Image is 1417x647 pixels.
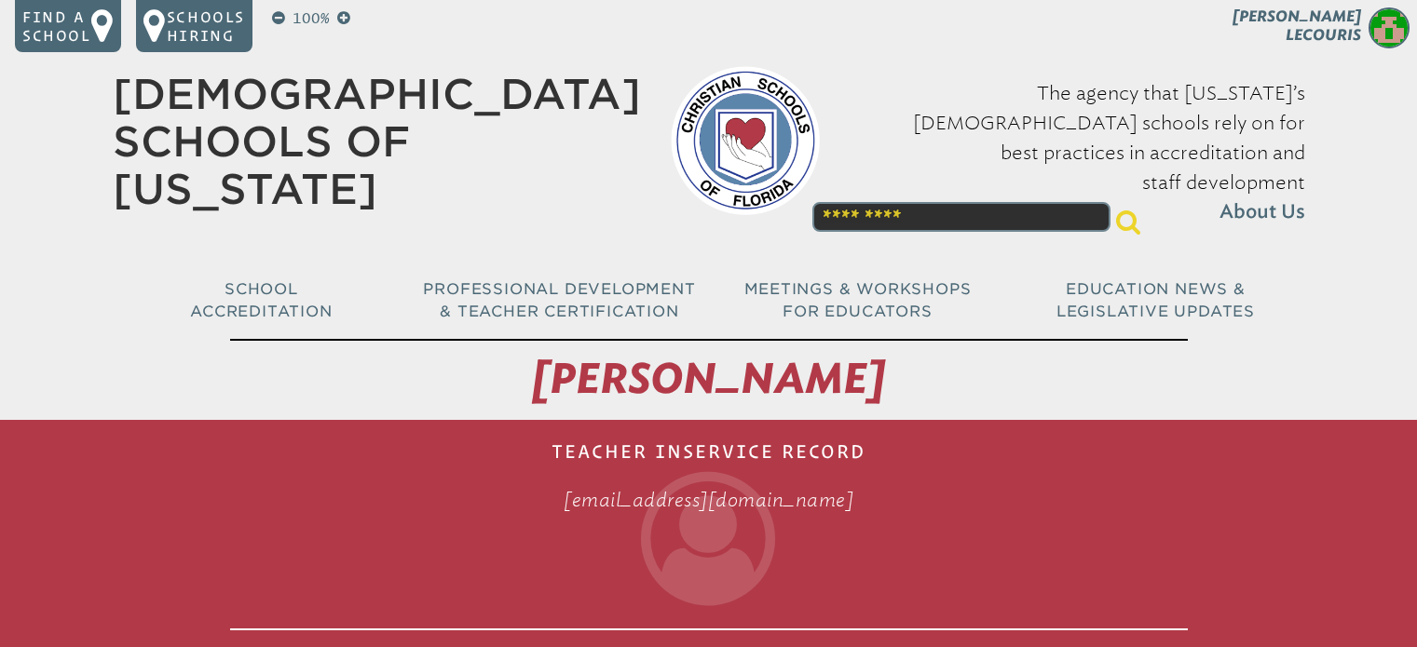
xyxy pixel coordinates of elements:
a: [DEMOGRAPHIC_DATA] Schools of [US_STATE] [113,70,641,213]
span: Education News & Legislative Updates [1056,280,1255,320]
span: [PERSON_NAME] [532,354,885,404]
p: 100% [289,7,334,30]
span: About Us [1219,197,1305,227]
img: csf-logo-web-colors.png [671,66,820,215]
span: Professional Development & Teacher Certification [423,280,695,320]
span: School Accreditation [190,280,332,320]
img: 928195b70fb172cf12a964a59dd449b0 [1369,7,1410,48]
p: Schools Hiring [167,7,245,45]
span: [PERSON_NAME] Lecouris [1233,7,1361,44]
p: Find a school [22,7,91,45]
p: The agency that [US_STATE]’s [DEMOGRAPHIC_DATA] schools rely on for best practices in accreditati... [850,78,1305,227]
h1: Teacher Inservice Record [230,427,1188,630]
span: Meetings & Workshops for Educators [744,280,972,320]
